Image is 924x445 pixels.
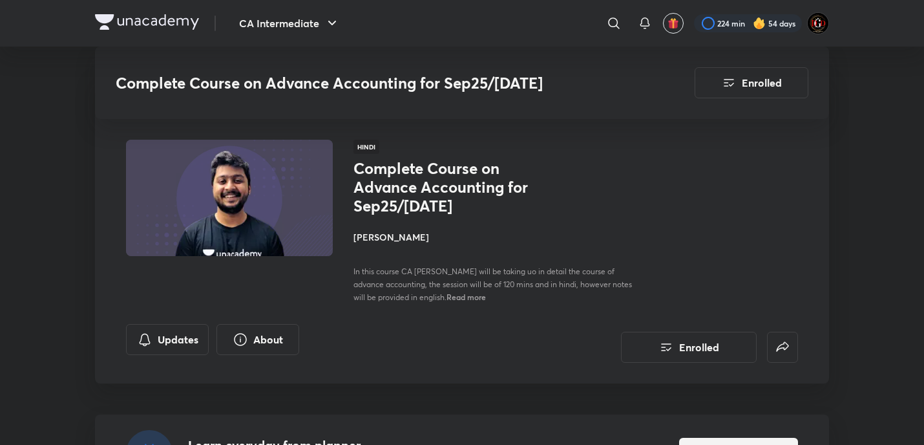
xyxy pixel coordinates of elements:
[446,292,486,302] span: Read more
[621,332,757,363] button: Enrolled
[767,332,798,363] button: false
[353,140,379,154] span: Hindi
[353,230,643,244] h4: [PERSON_NAME]
[663,13,684,34] button: avatar
[807,12,829,34] img: DGD°MrBEAN
[695,67,808,98] button: Enrolled
[667,17,679,29] img: avatar
[231,10,348,36] button: CA Intermediate
[95,14,199,33] a: Company Logo
[353,266,632,302] span: In this course CA [PERSON_NAME] will be taking uo in detail the course of advance accounting, the...
[116,74,622,92] h3: Complete Course on Advance Accounting for Sep25/[DATE]
[216,324,299,355] button: About
[95,14,199,30] img: Company Logo
[353,159,565,215] h1: Complete Course on Advance Accounting for Sep25/[DATE]
[124,138,335,257] img: Thumbnail
[126,324,209,355] button: Updates
[753,17,766,30] img: streak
